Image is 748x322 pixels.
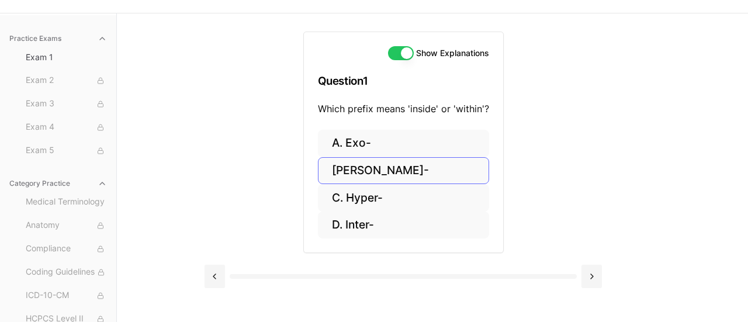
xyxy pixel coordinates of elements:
[21,95,112,113] button: Exam 3
[26,289,107,302] span: ICD-10-CM
[26,144,107,157] span: Exam 5
[21,118,112,137] button: Exam 4
[318,212,489,239] button: D. Inter-
[318,130,489,157] button: A. Exo-
[21,48,112,67] button: Exam 1
[26,243,107,255] span: Compliance
[318,64,489,98] h3: Question 1
[416,49,489,57] label: Show Explanations
[26,51,107,63] span: Exam 1
[21,263,112,282] button: Coding Guidelines
[21,216,112,235] button: Anatomy
[26,196,107,209] span: Medical Terminology
[318,157,489,185] button: [PERSON_NAME]-
[21,141,112,160] button: Exam 5
[26,219,107,232] span: Anatomy
[5,174,112,193] button: Category Practice
[26,266,107,279] span: Coding Guidelines
[21,193,112,212] button: Medical Terminology
[5,29,112,48] button: Practice Exams
[21,240,112,258] button: Compliance
[318,184,489,212] button: C. Hyper-
[21,71,112,90] button: Exam 2
[26,74,107,87] span: Exam 2
[318,102,489,116] p: Which prefix means 'inside' or 'within'?
[26,98,107,110] span: Exam 3
[21,286,112,305] button: ICD-10-CM
[26,121,107,134] span: Exam 4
